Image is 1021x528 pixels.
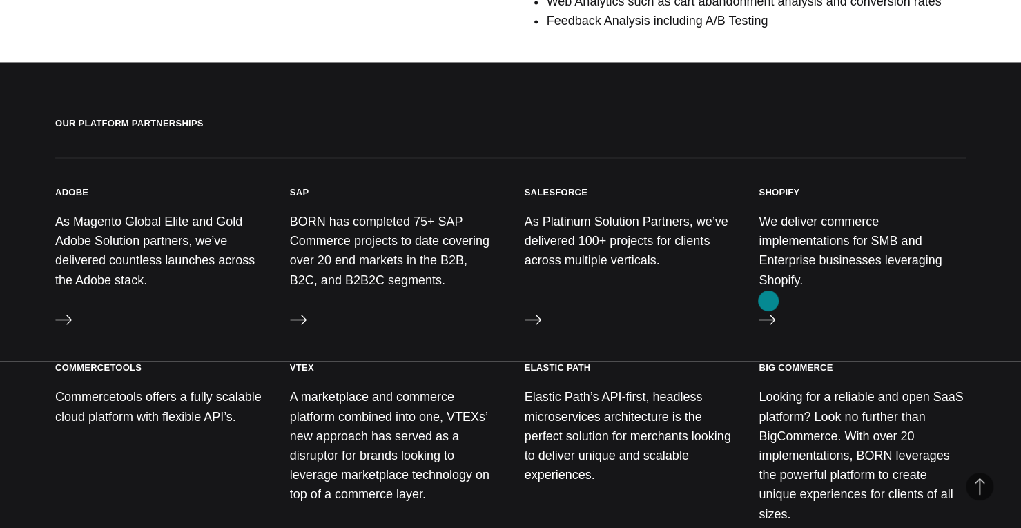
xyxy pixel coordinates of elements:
h3: VTEX [290,361,314,373]
li: Feedback Analysis including A/B Testing [546,11,966,30]
h3: Shopify [759,186,799,197]
h3: Commercetools [55,361,142,373]
h3: Big Commerce [759,361,833,373]
p: As Platinum Solution Partners, we’ve delivered 100+ projects for clients across multiple verticals. [525,211,732,270]
h3: Elastic Path [525,361,591,373]
p: We deliver commerce implementations for SMB and Enterprise businesses leveraging Shopify. [759,211,966,289]
h3: SAP [290,186,309,197]
p: Elastic Path’s API-first, headless microservices architecture is the perfect solution for merchan... [525,387,732,484]
h2: Our Platform Partnerships [55,117,966,157]
p: Looking for a reliable and open SaaS platform? Look no further than BigCommerce. With over 20 imp... [759,387,966,522]
p: BORN has completed 75+ SAP Commerce projects to date covering over 20 end markets in the B2B, B2C... [290,211,497,289]
h3: Salesforce [525,186,587,197]
button: Back to Top [966,473,993,500]
h3: Adobe [55,186,88,197]
p: As Magento Global Elite and Gold Adobe Solution partners, we’ve delivered countless launches acro... [55,211,262,289]
p: Commercetools offers a fully scalable cloud platform with flexible API’s. [55,387,262,425]
p: A marketplace and commerce platform combined into one, VTEXs’ new approach has served as a disrup... [290,387,497,503]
